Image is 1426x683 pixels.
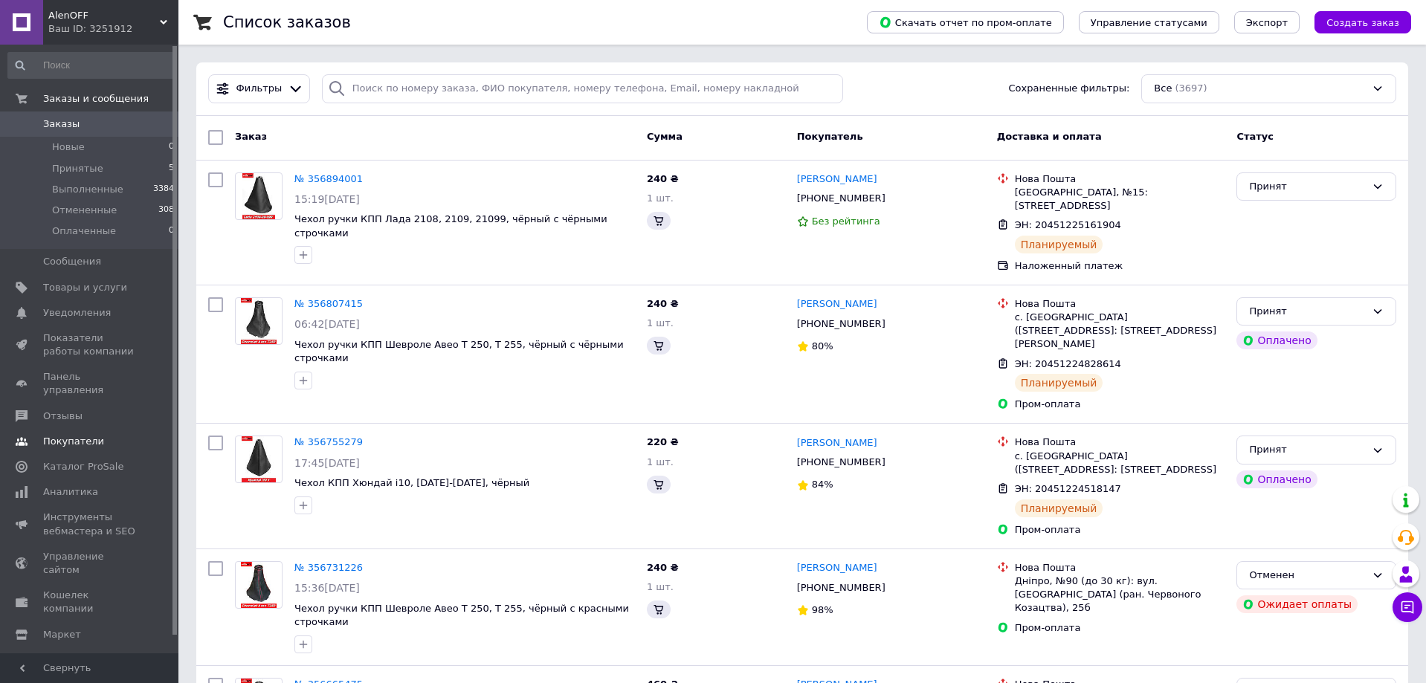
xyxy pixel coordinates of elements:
[1249,304,1366,320] div: Принят
[43,435,104,448] span: Покупатели
[52,183,123,196] span: Выполненные
[169,162,174,175] span: 5
[294,603,629,628] a: Чехол ручки КПП Шевроле Авео T 250, T 255, чёрный с красными строчками
[48,9,160,22] span: AlenOFF
[294,193,360,205] span: 15:19[DATE]
[242,436,277,482] img: Фото товару
[1154,82,1172,96] span: Все
[1015,561,1225,574] div: Нова Пошта
[43,117,80,131] span: Заказы
[294,318,360,330] span: 06:42[DATE]
[294,213,607,239] a: Чехол ручки КПП Лада 2108, 2109, 21099, чёрный с чёрными строчками
[1015,499,1103,517] div: Планируемый
[1015,398,1225,411] div: Пром-оплата
[52,140,85,154] span: Новые
[241,562,277,608] img: Фото товару
[294,477,529,488] a: Чехол КПП Хюндай і10, [DATE]-[DATE], чёрный
[235,297,283,345] a: Фото товару
[43,511,138,537] span: Инструменты вебмастера и SEO
[235,561,283,609] a: Фото товару
[294,173,363,184] a: № 356894001
[43,370,138,397] span: Панель управления
[43,331,138,358] span: Показатели работы компании
[1091,17,1207,28] span: Управление статусами
[1236,470,1317,488] div: Оплачено
[1234,11,1300,33] button: Экспорт
[169,224,174,238] span: 0
[1015,297,1225,311] div: Нова Пошта
[52,162,103,175] span: Принятые
[879,16,1052,29] span: Скачать отчет по пром-оплате
[43,306,111,320] span: Уведомления
[52,204,117,217] span: Отмененные
[647,131,683,142] span: Сумма
[1015,358,1121,369] span: ЭН: 20451224828614
[1246,17,1288,28] span: Экспорт
[235,172,283,220] a: Фото товару
[1015,236,1103,253] div: Планируемый
[647,581,674,592] span: 1 шт.
[812,340,833,352] span: 80%
[169,140,174,154] span: 0
[647,173,679,184] span: 240 ₴
[235,436,283,483] a: Фото товару
[1015,219,1121,230] span: ЭН: 20451225161904
[322,74,843,103] input: Поиск по номеру заказа, ФИО покупателя, номеру телефона, Email, номеру накладной
[1015,259,1225,273] div: Наложенный платеж
[43,281,127,294] span: Товары и услуги
[1079,11,1219,33] button: Управление статусами
[647,317,674,328] span: 1 шт.
[647,192,674,204] span: 1 шт.
[48,22,178,36] div: Ваш ID: 3251912
[1249,442,1366,458] div: Принят
[294,339,624,364] a: Чехол ручки КПП Шевроле Авео T 250, T 255, чёрный с чёрными строчками
[647,562,679,573] span: 240 ₴
[812,216,880,227] span: Без рейтинга
[1236,331,1317,349] div: Оплачено
[1249,568,1366,583] div: Отменен
[294,457,360,469] span: 17:45[DATE]
[43,485,98,499] span: Аналитика
[797,131,863,142] span: Покупатель
[43,628,81,641] span: Маркет
[1015,311,1225,352] div: с. [GEOGRAPHIC_DATA] ([STREET_ADDRESS]: [STREET_ADDRESS][PERSON_NAME]
[236,82,283,96] span: Фильтры
[794,453,888,472] div: [PHONE_NUMBER]
[647,456,674,467] span: 1 шт.
[812,604,833,615] span: 98%
[797,172,877,187] a: [PERSON_NAME]
[223,13,351,31] h1: Список заказов
[1175,82,1207,94] span: (3697)
[867,11,1064,33] button: Скачать отчет по пром-оплате
[52,224,116,238] span: Оплаченные
[242,173,275,219] img: Фото товару
[1236,595,1358,613] div: Ожидает оплаты
[1015,574,1225,615] div: Дніпро, №90 (до 30 кг): вул. [GEOGRAPHIC_DATA] (ран. Червоного Козацтва), 25б
[647,298,679,309] span: 240 ₴
[1249,179,1366,195] div: Принят
[997,131,1102,142] span: Доставка и оплата
[43,460,123,473] span: Каталог ProSale
[294,582,360,594] span: 15:36[DATE]
[235,131,267,142] span: Заказ
[43,589,138,615] span: Кошелек компании
[794,189,888,208] div: [PHONE_NUMBER]
[1314,11,1411,33] button: Создать заказ
[7,52,175,79] input: Поиск
[647,436,679,447] span: 220 ₴
[43,255,101,268] span: Сообщения
[812,479,833,490] span: 84%
[1015,621,1225,635] div: Пром-оплата
[797,297,877,311] a: [PERSON_NAME]
[1015,374,1103,392] div: Планируемый
[43,410,83,423] span: Отзывы
[1015,523,1225,537] div: Пром-оплата
[797,436,877,450] a: [PERSON_NAME]
[43,92,149,106] span: Заказы и сообщения
[241,298,277,344] img: Фото товару
[1015,483,1121,494] span: ЭН: 20451224518147
[1300,16,1411,27] a: Создать заказ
